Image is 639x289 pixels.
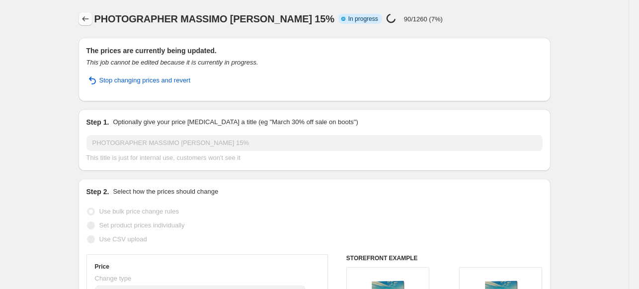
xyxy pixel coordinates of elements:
[86,59,258,66] i: This job cannot be edited because it is currently in progress.
[348,15,378,23] span: In progress
[346,254,543,262] h6: STOREFRONT EXAMPLE
[94,13,334,24] span: PHOTOGRAPHER MASSIMO [PERSON_NAME] 15%
[404,15,443,23] p: 90/1260 (7%)
[113,117,358,127] p: Optionally give your price [MEDICAL_DATA] a title (eg "March 30% off sale on boots")
[86,187,109,197] h2: Step 2.
[95,275,132,282] span: Change type
[86,135,543,151] input: 30% off holiday sale
[99,235,147,243] span: Use CSV upload
[113,187,218,197] p: Select how the prices should change
[86,46,543,56] h2: The prices are currently being updated.
[86,117,109,127] h2: Step 1.
[99,75,191,85] span: Stop changing prices and revert
[80,72,197,88] button: Stop changing prices and revert
[79,12,92,26] button: Price change jobs
[86,154,240,161] span: This title is just for internal use, customers won't see it
[95,263,109,271] h3: Price
[99,221,185,229] span: Set product prices individually
[99,208,179,215] span: Use bulk price change rules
